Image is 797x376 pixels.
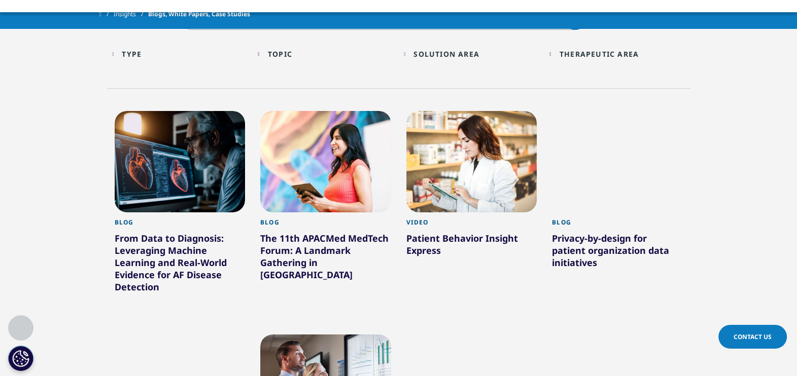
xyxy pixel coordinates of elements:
[115,212,246,319] a: Blog From Data to Diagnosis: Leveraging Machine Learning and Real-World Evidence for AF Disease D...
[552,212,683,295] a: Blog Privacy-by-design for patient organization data initiatives
[268,49,292,59] div: Topic facet.
[552,218,683,232] div: Blog
[115,218,246,232] div: Blog
[260,232,391,285] div: The 11th APACMed MedTech Forum: A Landmark Gathering in [GEOGRAPHIC_DATA]
[718,325,787,349] a: Contact Us
[413,49,479,59] div: Solution Area facet.
[406,218,537,232] div: Video
[115,232,246,297] div: From Data to Diagnosis: Leveraging Machine Learning and Real-World Evidence for AF Disease Detection
[148,5,250,23] span: Blogs, White Papers, Case Studies
[122,49,142,59] div: Type facet.
[8,346,33,371] button: Cookies Settings
[552,232,683,273] div: Privacy-by-design for patient organization data initiatives
[734,332,772,341] span: Contact Us
[260,218,391,232] div: Blog
[560,49,639,59] div: Therapeutic Area facet.
[406,232,537,260] div: Patient Behavior Insight Express
[114,5,148,23] a: Insights
[260,212,391,307] a: Blog The 11th APACMed MedTech Forum: A Landmark Gathering in [GEOGRAPHIC_DATA]
[406,212,537,283] a: Video Patient Behavior Insight Express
